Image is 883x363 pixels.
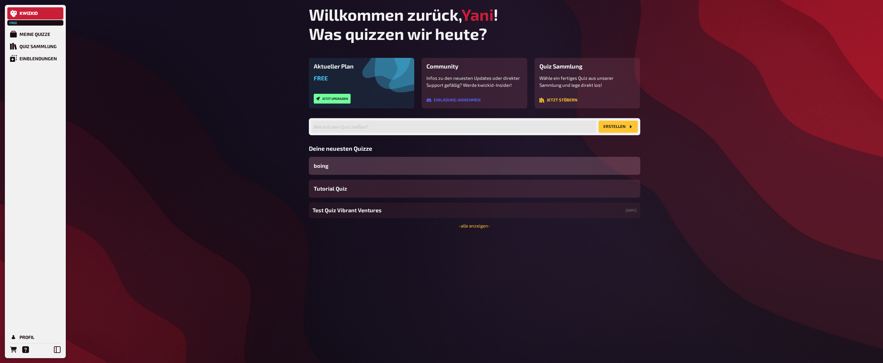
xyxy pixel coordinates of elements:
[19,334,34,340] div: Profil
[459,223,490,228] a: -alle anzeigen-
[426,75,522,88] p: Infos zu den neuesten Updates oder direkter Support gefällig? Werde kwizkid-Insider!
[539,63,635,70] h3: Quiz Sammlung
[309,5,640,43] h1: Willkommen zurück, ! Was quizzen wir heute?
[7,52,63,65] a: Einblendungen
[426,98,481,104] a: Einladung annehmen
[19,31,50,37] div: Meine Quizze
[314,162,328,170] span: boing
[539,98,577,104] a: Jetzt stöbern
[314,185,347,193] span: Tutorial Quiz
[19,56,57,61] div: Einblendungen
[426,63,522,70] h3: Community
[426,98,481,103] button: Einladung annehmen
[19,344,32,356] a: Hilfe
[539,75,635,88] p: Wähle ein fertiges Quiz aus unserer Sammlung und lege direkt los!
[314,75,328,82] span: Free
[309,180,640,198] a: Tutorial Quiz
[313,206,382,214] span: Test Quiz Vibrant Ventures
[539,98,577,103] button: Jetzt stöbern
[309,203,640,218] a: Test Quiz Vibrant Ventures[DATE]
[7,344,19,356] a: Bestellungen
[19,44,57,49] div: Quiz Sammlung
[8,21,19,25] span: Free
[599,121,638,133] button: Erstellen
[626,208,637,213] small: [DATE]
[311,121,596,133] input: Wie soll dein Quiz heißen?
[7,331,63,343] a: Profil
[314,94,351,104] button: Jetzt upgraden
[7,40,63,52] a: Quiz Sammlung
[7,28,63,40] a: Meine Quizze
[461,5,493,24] span: Yani
[309,157,640,175] a: boing
[309,145,640,152] h3: Deine neuesten Quizze
[314,63,410,70] h3: Aktueller Plan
